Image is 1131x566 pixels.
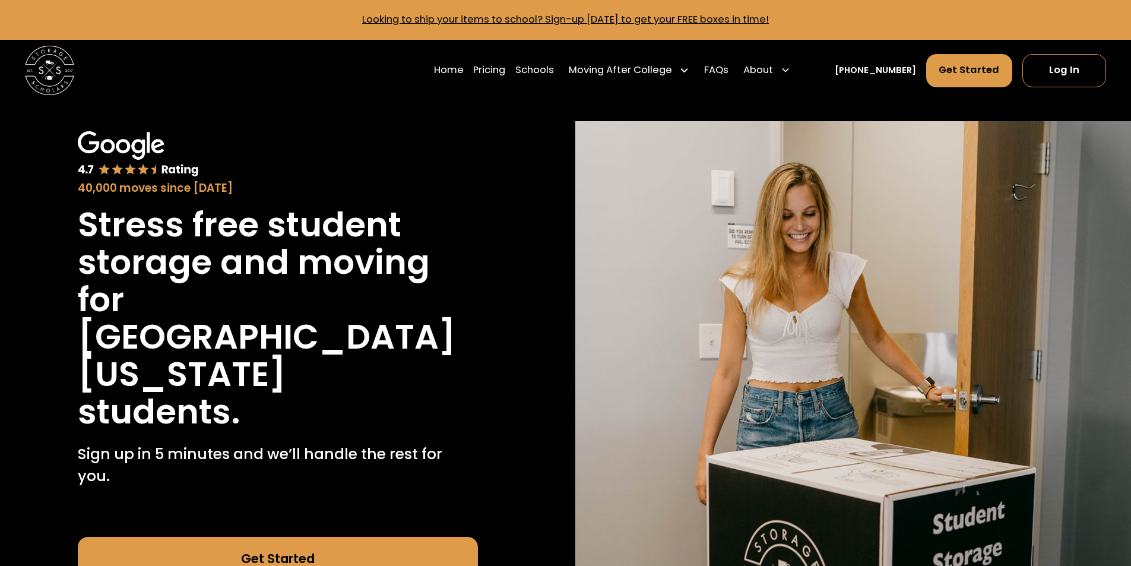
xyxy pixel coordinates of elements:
[835,64,916,77] a: [PHONE_NUMBER]
[743,63,773,78] div: About
[473,53,505,87] a: Pricing
[1022,54,1106,87] a: Log In
[78,131,199,178] img: Google 4.7 star rating
[434,53,464,87] a: Home
[515,53,554,87] a: Schools
[25,46,74,95] img: Storage Scholars main logo
[926,54,1013,87] a: Get Started
[362,12,769,26] a: Looking to ship your items to school? Sign-up [DATE] to get your FREE boxes in time!
[569,63,672,78] div: Moving After College
[78,180,478,197] div: 40,000 moves since [DATE]
[78,318,478,393] h1: [GEOGRAPHIC_DATA][US_STATE]
[78,443,478,488] p: Sign up in 5 minutes and we’ll handle the rest for you.
[564,53,695,87] div: Moving After College
[78,393,240,431] h1: students.
[78,206,478,318] h1: Stress free student storage and moving for
[739,53,796,87] div: About
[704,53,728,87] a: FAQs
